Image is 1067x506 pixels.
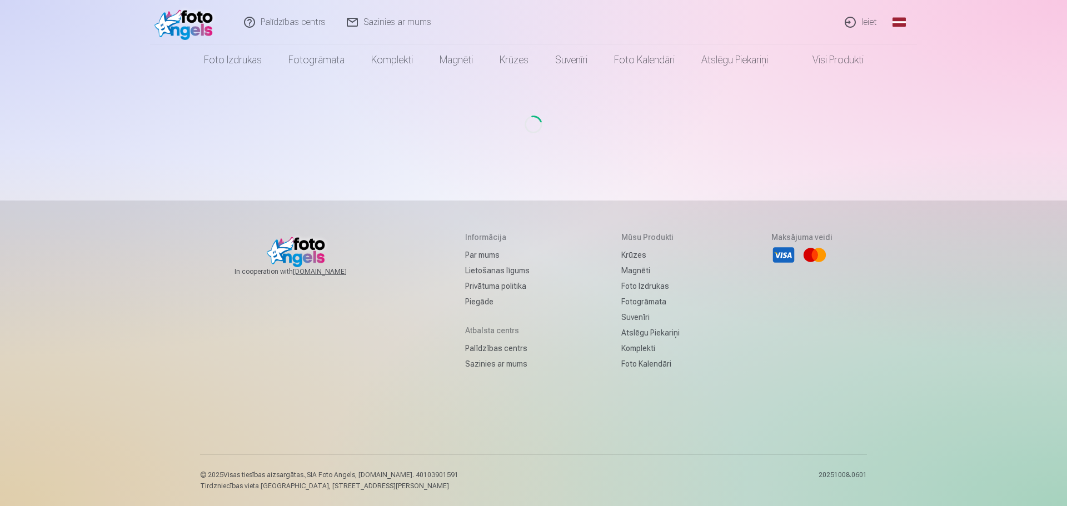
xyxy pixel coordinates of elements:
h5: Maksājuma veidi [771,232,832,243]
a: Atslēgu piekariņi [688,44,781,76]
span: In cooperation with [235,267,373,276]
span: SIA Foto Angels, [DOMAIN_NAME]. 40103901591 [307,471,458,479]
a: Foto kalendāri [601,44,688,76]
a: Sazinies ar mums [465,356,530,372]
p: © 2025 Visas tiesības aizsargātas. , [200,470,458,479]
a: Foto izdrukas [191,44,275,76]
a: [DOMAIN_NAME] [293,267,373,276]
p: Tirdzniecības vieta [GEOGRAPHIC_DATA], [STREET_ADDRESS][PERSON_NAME] [200,482,458,490]
a: Suvenīri [542,44,601,76]
a: Krūzes [621,247,680,263]
a: Komplekti [621,340,680,356]
h5: Mūsu produkti [621,232,680,243]
a: Foto kalendāri [621,356,680,372]
img: /fa1 [154,4,218,40]
h5: Atbalsta centrs [465,325,530,336]
li: Visa [771,243,796,267]
a: Fotogrāmata [275,44,358,76]
a: Piegāde [465,294,530,309]
a: Privātuma politika [465,278,530,294]
li: Mastercard [802,243,827,267]
a: Atslēgu piekariņi [621,325,680,340]
h5: Informācija [465,232,530,243]
a: Fotogrāmata [621,294,680,309]
a: Foto izdrukas [621,278,680,294]
a: Suvenīri [621,309,680,325]
a: Par mums [465,247,530,263]
a: Krūzes [486,44,542,76]
a: Visi produkti [781,44,877,76]
p: 20251008.0601 [819,470,867,490]
a: Magnēti [621,263,680,278]
a: Lietošanas līgums [465,263,530,278]
a: Komplekti [358,44,426,76]
a: Palīdzības centrs [465,340,530,356]
a: Magnēti [426,44,486,76]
